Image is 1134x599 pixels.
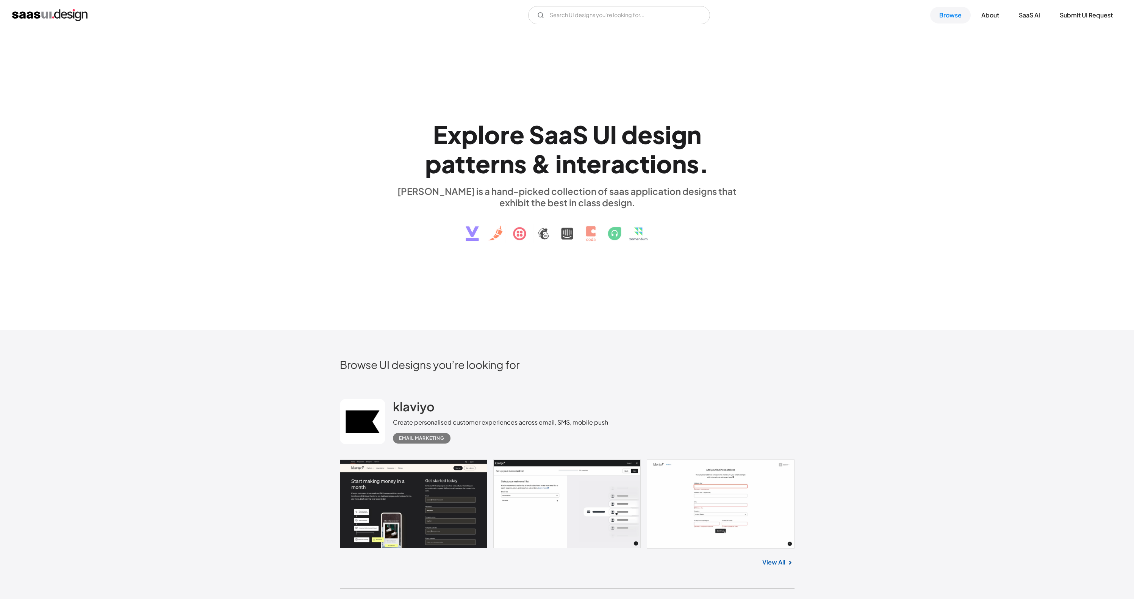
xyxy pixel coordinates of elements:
[340,358,795,371] h2: Browse UI designs you’re looking for
[528,6,710,24] input: Search UI designs you're looking for...
[393,185,741,208] div: [PERSON_NAME] is a hand-picked collection of saas application designs that exhibit the best in cl...
[1010,7,1049,24] a: SaaS Ai
[452,208,682,248] img: text, icon, saas logo
[393,399,435,414] h2: klaviyo
[393,120,741,178] h1: Explore SaaS UI design patterns & interactions.
[1051,7,1122,24] a: Submit UI Request
[972,7,1008,24] a: About
[393,399,435,418] a: klaviyo
[930,7,971,24] a: Browse
[393,418,608,427] div: Create personalised customer experiences across email, SMS, mobile push
[399,434,444,443] div: Email Marketing
[762,558,785,567] a: View All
